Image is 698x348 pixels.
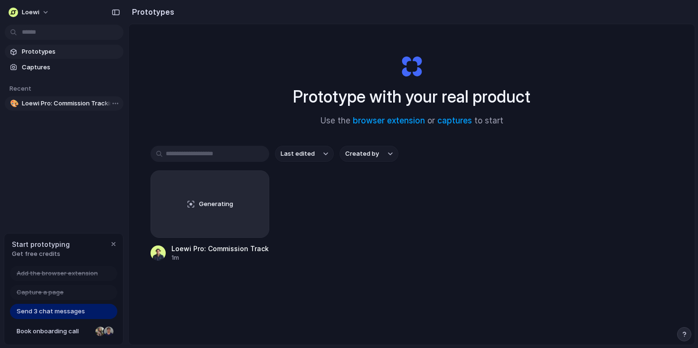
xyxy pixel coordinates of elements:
span: Captures [22,63,120,72]
a: Prototypes [5,45,123,59]
a: browser extension [353,116,425,125]
span: Add the browser extension [17,269,98,278]
span: Capture a page [17,288,64,297]
button: Loewi [5,5,54,20]
a: GeneratingLoewi Pro: Commission Tracking Tab1m [151,170,269,262]
div: Christian Iacullo [103,326,114,337]
span: Recent [9,85,31,92]
button: 🎨 [9,99,18,108]
a: captures [437,116,472,125]
a: 🎨Loewi Pro: Commission Tracking Tab [5,96,123,111]
div: 🎨 [10,98,17,109]
span: Loewi [22,8,39,17]
span: Loewi Pro: Commission Tracking Tab [22,99,120,108]
a: Book onboarding call [10,324,117,339]
span: Use the or to start [321,115,503,127]
div: Nicole Kubica [94,326,106,337]
button: Last edited [275,146,334,162]
div: 1m [171,254,269,262]
a: Captures [5,60,123,75]
span: Start prototyping [12,239,70,249]
span: Book onboarding call [17,327,92,336]
span: Send 3 chat messages [17,307,85,316]
div: Loewi Pro: Commission Tracking Tab [171,244,269,254]
span: Prototypes [22,47,120,56]
span: Get free credits [12,249,70,259]
h2: Prototypes [128,6,174,18]
span: Generating [199,199,233,209]
h1: Prototype with your real product [293,84,530,109]
span: Created by [345,149,379,159]
span: Last edited [281,149,315,159]
button: Created by [340,146,398,162]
